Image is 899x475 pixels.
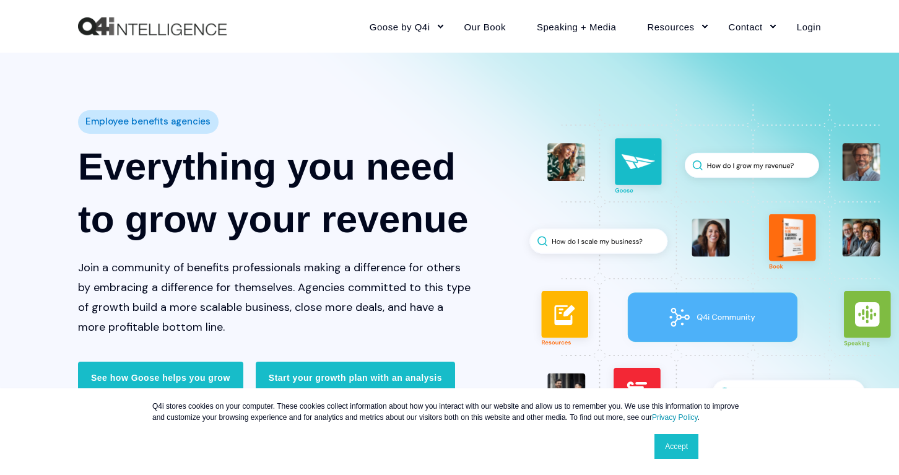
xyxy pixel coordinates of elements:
[654,434,698,459] a: Accept
[652,413,698,422] a: Privacy Policy
[78,140,472,245] h1: Everything you need to grow your revenue
[78,17,227,36] img: Q4intelligence, LLC logo
[256,362,455,394] a: Start your growth plan with an analysis
[152,401,747,423] p: Q4i stores cookies on your computer. These cookies collect information about how you interact wit...
[78,17,227,36] a: Back to Home
[78,362,243,394] a: See how Goose helps you grow
[78,258,472,337] p: Join a community of benefits professionals making a difference for others by embracing a differen...
[85,113,211,131] span: Employee benefits agencies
